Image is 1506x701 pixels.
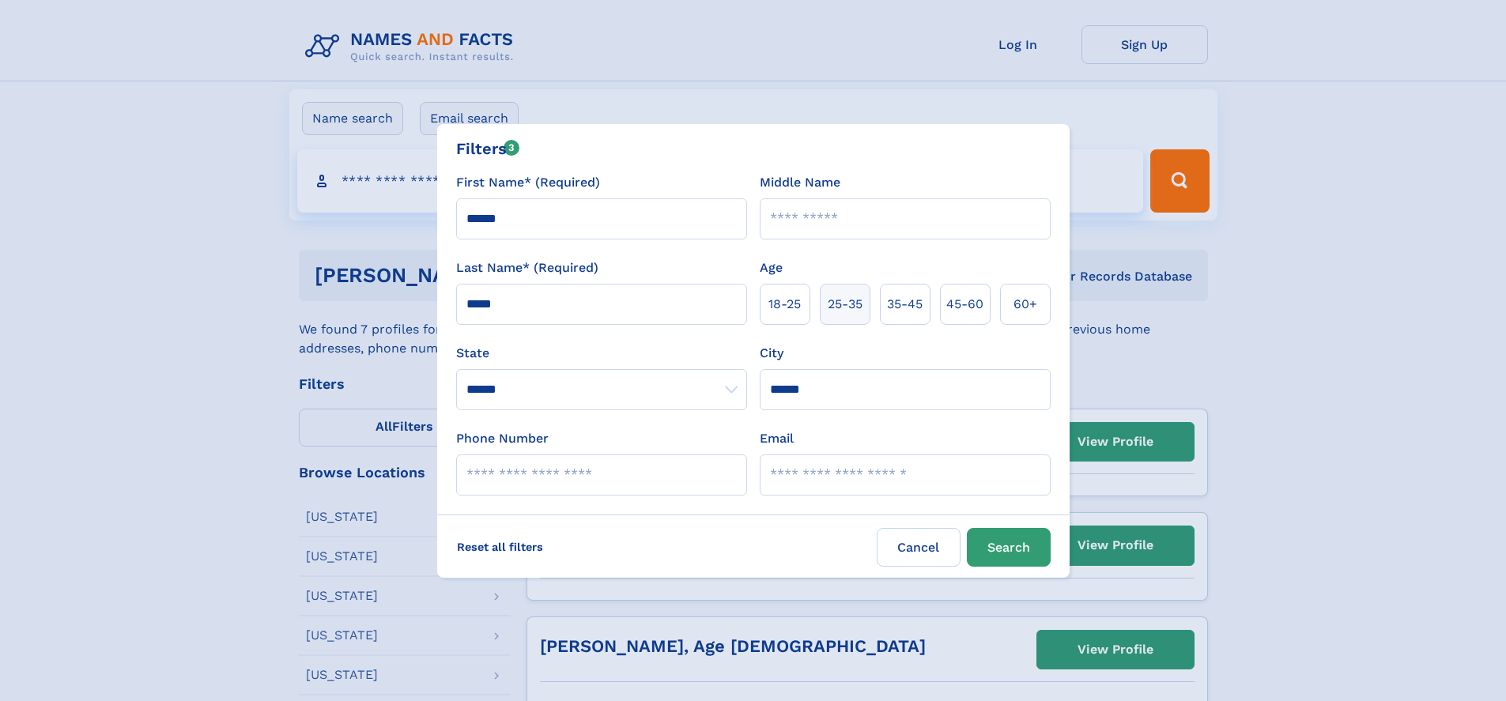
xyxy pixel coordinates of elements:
[760,173,840,192] label: Middle Name
[456,137,520,160] div: Filters
[946,295,983,314] span: 45‑60
[456,258,598,277] label: Last Name* (Required)
[828,295,862,314] span: 25‑35
[768,295,801,314] span: 18‑25
[456,344,747,363] label: State
[760,344,783,363] label: City
[877,528,961,567] label: Cancel
[456,429,549,448] label: Phone Number
[456,173,600,192] label: First Name* (Required)
[1013,295,1037,314] span: 60+
[447,528,553,566] label: Reset all filters
[760,429,794,448] label: Email
[887,295,923,314] span: 35‑45
[760,258,783,277] label: Age
[967,528,1051,567] button: Search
